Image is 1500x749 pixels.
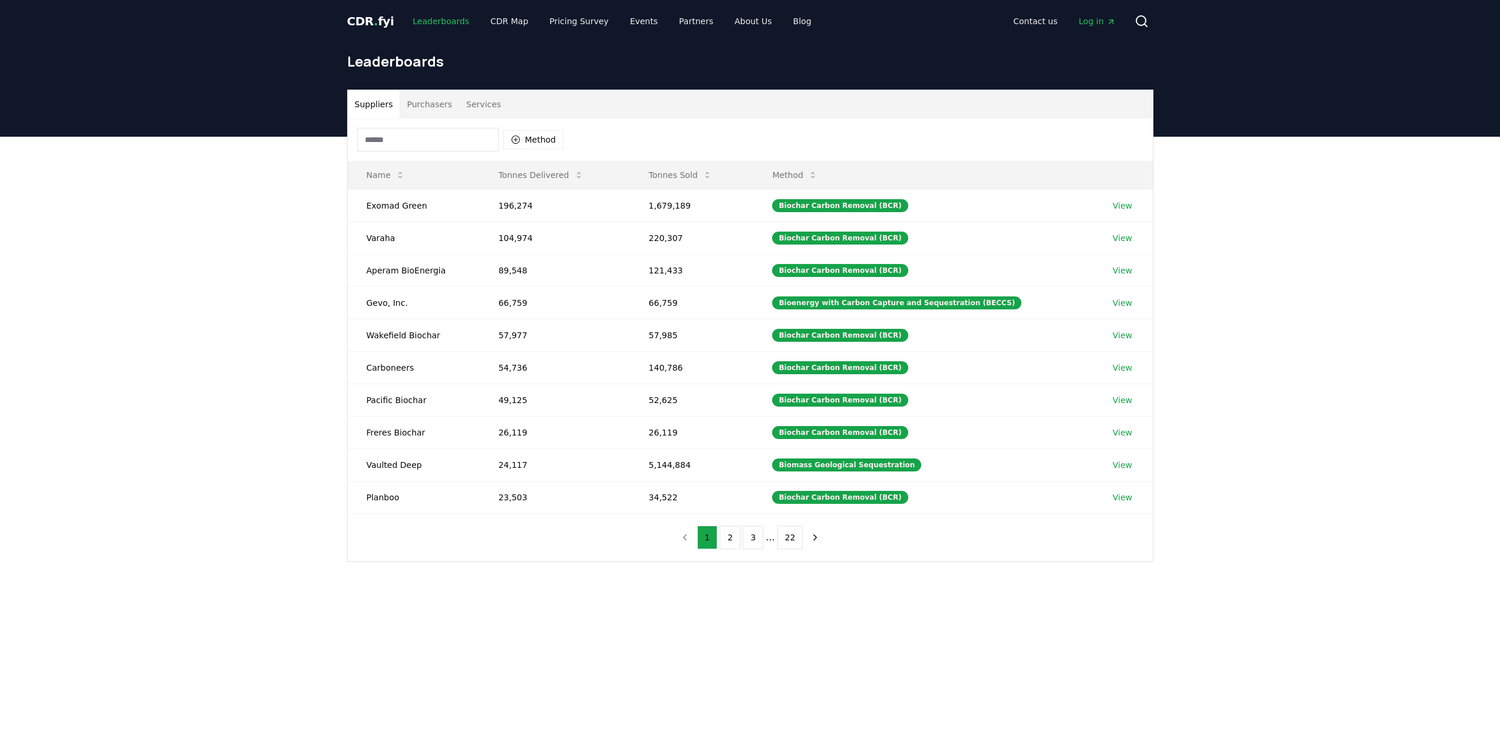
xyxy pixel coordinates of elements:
[357,163,414,187] button: Name
[348,286,480,319] td: Gevo, Inc.
[621,11,667,32] a: Events
[630,416,754,448] td: 26,119
[630,222,754,254] td: 220,307
[1113,297,1132,309] a: View
[763,163,827,187] button: Method
[348,254,480,286] td: Aperam BioEnergia
[348,90,400,118] button: Suppliers
[630,448,754,481] td: 5,144,884
[772,199,908,212] div: Biochar Carbon Removal (BCR)
[1079,15,1115,27] span: Log in
[630,286,754,319] td: 66,759
[480,222,630,254] td: 104,974
[630,384,754,416] td: 52,625
[347,14,394,28] span: CDR fyi
[503,130,564,149] button: Method
[481,11,538,32] a: CDR Map
[630,319,754,351] td: 57,985
[540,11,618,32] a: Pricing Survey
[400,90,459,118] button: Purchasers
[480,384,630,416] td: 49,125
[766,530,774,545] li: ...
[480,319,630,351] td: 57,977
[348,448,480,481] td: Vaulted Deep
[630,254,754,286] td: 121,433
[348,384,480,416] td: Pacific Biochar
[347,52,1153,71] h1: Leaderboards
[348,189,480,222] td: Exomad Green
[670,11,723,32] a: Partners
[784,11,821,32] a: Blog
[480,286,630,319] td: 66,759
[347,13,394,29] a: CDR.fyi
[772,458,921,471] div: Biomass Geological Sequestration
[1113,459,1132,471] a: View
[489,163,593,187] button: Tonnes Delivered
[480,416,630,448] td: 26,119
[630,481,754,513] td: 34,522
[403,11,479,32] a: Leaderboards
[348,319,480,351] td: Wakefield Biochar
[480,189,630,222] td: 196,274
[348,351,480,384] td: Carboneers
[1113,427,1132,438] a: View
[772,491,908,504] div: Biochar Carbon Removal (BCR)
[772,394,908,407] div: Biochar Carbon Removal (BCR)
[348,416,480,448] td: Freres Biochar
[480,448,630,481] td: 24,117
[1113,394,1132,406] a: View
[348,481,480,513] td: Planboo
[1113,329,1132,341] a: View
[480,351,630,384] td: 54,736
[459,90,508,118] button: Services
[630,351,754,384] td: 140,786
[777,526,803,549] button: 22
[772,426,908,439] div: Biochar Carbon Removal (BCR)
[403,11,820,32] nav: Main
[374,14,378,28] span: .
[480,481,630,513] td: 23,503
[1069,11,1125,32] a: Log in
[1113,232,1132,244] a: View
[743,526,763,549] button: 3
[1004,11,1067,32] a: Contact us
[697,526,718,549] button: 1
[1113,265,1132,276] a: View
[639,163,721,187] button: Tonnes Sold
[720,526,740,549] button: 2
[772,264,908,277] div: Biochar Carbon Removal (BCR)
[1113,362,1132,374] a: View
[725,11,781,32] a: About Us
[1113,491,1132,503] a: View
[772,361,908,374] div: Biochar Carbon Removal (BCR)
[1004,11,1125,32] nav: Main
[772,296,1021,309] div: Bioenergy with Carbon Capture and Sequestration (BECCS)
[480,254,630,286] td: 89,548
[805,526,825,549] button: next page
[772,329,908,342] div: Biochar Carbon Removal (BCR)
[1113,200,1132,212] a: View
[348,222,480,254] td: Varaha
[630,189,754,222] td: 1,679,189
[772,232,908,245] div: Biochar Carbon Removal (BCR)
